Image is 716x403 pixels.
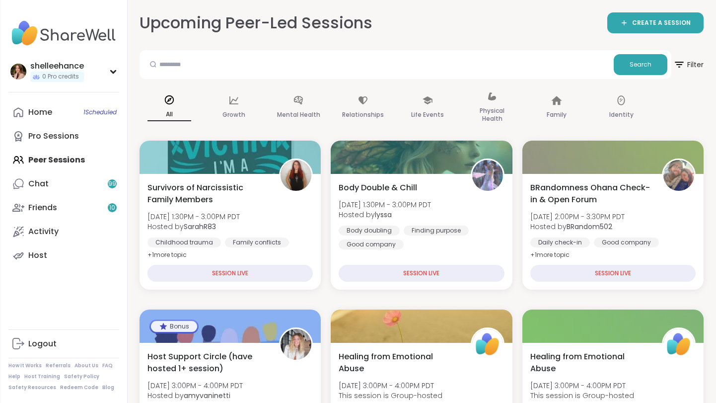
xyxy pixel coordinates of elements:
[342,109,384,121] p: Relationships
[339,240,404,249] div: Good company
[630,60,651,69] span: Search
[147,351,268,375] span: Host Support Circle (have hosted 1+ session)
[530,212,625,222] span: [DATE] 2:00PM - 3:30PM PDT
[64,373,99,380] a: Safety Policy
[339,200,431,210] span: [DATE] 1:30PM - 3:00PM PDT
[28,226,59,237] div: Activity
[60,384,98,391] a: Redeem Code
[614,54,667,75] button: Search
[339,226,400,236] div: Body doubling
[8,196,119,220] a: Friends10
[24,373,60,380] a: Host Training
[530,238,590,247] div: Daily check-in
[8,16,119,51] img: ShareWell Nav Logo
[28,338,57,349] div: Logout
[147,108,191,121] p: All
[8,373,20,380] a: Help
[8,124,119,148] a: Pro Sessions
[411,109,444,121] p: Life Events
[281,160,311,191] img: SarahR83
[28,178,49,189] div: Chat
[339,391,442,401] span: This session is Group-hosted
[140,12,372,34] h2: Upcoming Peer-Led Sessions
[673,53,704,77] span: Filter
[147,238,221,247] div: Childhood trauma
[8,362,42,369] a: How It Works
[277,109,320,121] p: Mental Health
[339,210,431,220] span: Hosted by
[225,238,289,247] div: Family conflicts
[28,250,47,261] div: Host
[8,100,119,124] a: Home1Scheduled
[472,329,503,360] img: ShareWell
[184,391,230,401] b: amyvaninetti
[28,131,79,142] div: Pro Sessions
[470,105,514,125] p: Physical Health
[404,226,469,236] div: Finding purpose
[147,381,243,391] span: [DATE] 3:00PM - 4:00PM PDT
[46,362,71,369] a: Referrals
[530,222,625,232] span: Hosted by
[530,381,634,391] span: [DATE] 3:00PM - 4:00PM PDT
[28,107,52,118] div: Home
[8,220,119,243] a: Activity
[530,182,651,206] span: BRandomness Ohana Check-in & Open Forum
[147,265,313,282] div: SESSION LIVE
[151,321,197,332] div: Bonus
[594,238,659,247] div: Good company
[184,222,216,232] b: SarahR83
[10,64,26,80] img: shelleehance
[673,50,704,79] button: Filter
[8,172,119,196] a: Chat99
[8,243,119,267] a: Host
[663,160,694,191] img: BRandom502
[530,391,634,401] span: This session is Group-hosted
[8,332,119,356] a: Logout
[472,160,503,191] img: lyssa
[530,351,651,375] span: Healing from Emotional Abuse
[375,210,392,220] b: lyssa
[102,362,113,369] a: FAQ
[108,180,116,188] span: 99
[547,109,567,121] p: Family
[28,202,57,213] div: Friends
[74,362,98,369] a: About Us
[339,265,504,282] div: SESSION LIVE
[147,182,268,206] span: Survivors of Narcissistic Family Members
[607,12,704,33] a: CREATE A SESSION
[663,329,694,360] img: ShareWell
[567,222,612,232] b: BRandom502
[530,265,696,282] div: SESSION LIVE
[30,61,84,72] div: shelleehance
[339,351,459,375] span: Healing from Emotional Abuse
[632,19,691,27] span: CREATE A SESSION
[147,391,243,401] span: Hosted by
[339,182,417,194] span: Body Double & Chill
[147,212,240,222] span: [DATE] 1:30PM - 3:00PM PDT
[42,73,79,81] span: 0 Pro credits
[222,109,245,121] p: Growth
[281,329,311,360] img: amyvaninetti
[102,384,114,391] a: Blog
[109,204,115,212] span: 10
[8,384,56,391] a: Safety Resources
[147,222,240,232] span: Hosted by
[83,108,117,116] span: 1 Scheduled
[609,109,634,121] p: Identity
[339,381,442,391] span: [DATE] 3:00PM - 4:00PM PDT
